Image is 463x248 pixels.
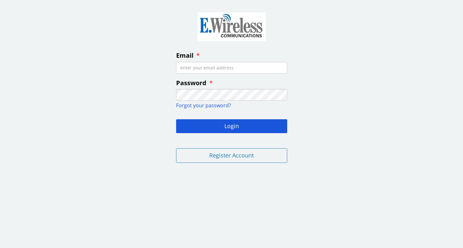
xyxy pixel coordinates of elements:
[176,51,193,60] span: Email
[176,148,287,163] button: Register Account
[176,79,206,87] span: Password
[176,119,287,133] button: Login
[176,62,287,74] input: enter your email address
[176,102,231,109] a: Forgot your password?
